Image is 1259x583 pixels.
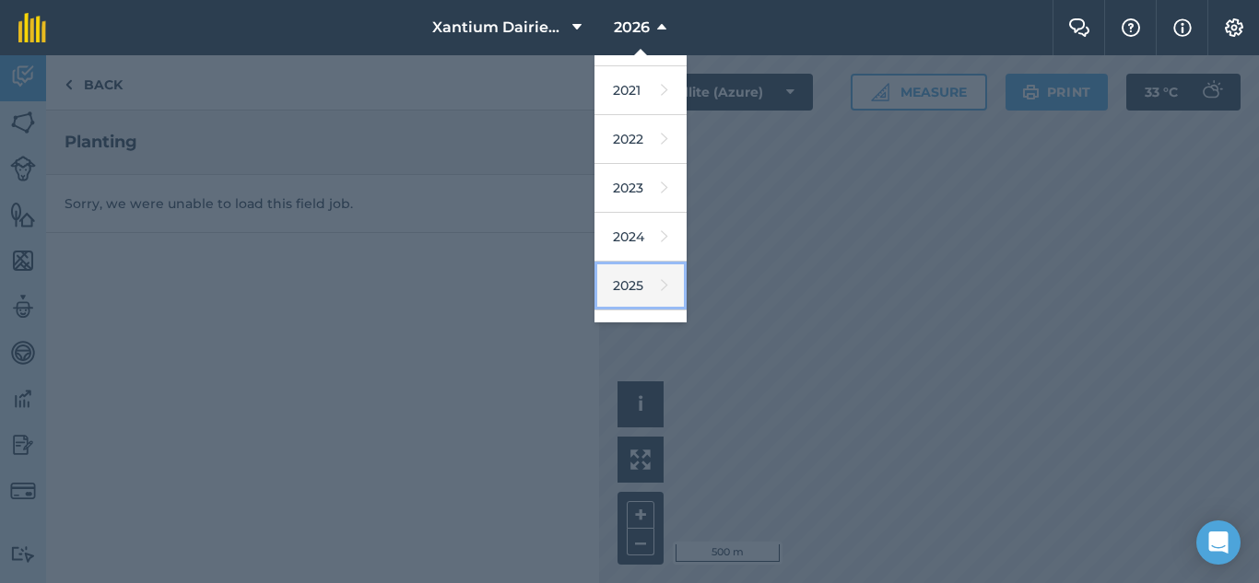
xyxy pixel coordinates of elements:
span: Xantium Dairies [GEOGRAPHIC_DATA] [432,17,565,39]
img: fieldmargin Logo [18,13,46,42]
img: Two speech bubbles overlapping with the left bubble in the forefront [1068,18,1090,37]
a: 2021 [594,66,687,115]
a: 2025 [594,262,687,310]
a: 2024 [594,213,687,262]
a: 2026 [594,310,687,359]
img: A cog icon [1223,18,1245,37]
img: svg+xml;base64,PHN2ZyB4bWxucz0iaHR0cDovL3d3dy53My5vcmcvMjAwMC9zdmciIHdpZHRoPSIxNyIgaGVpZ2h0PSIxNy... [1173,17,1192,39]
span: 2026 [614,17,650,39]
a: 2022 [594,115,687,164]
img: A question mark icon [1120,18,1142,37]
a: 2023 [594,164,687,213]
div: Open Intercom Messenger [1196,520,1241,565]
